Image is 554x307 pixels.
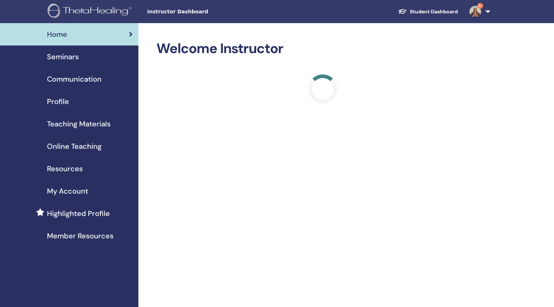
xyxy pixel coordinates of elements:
span: Home [47,29,67,40]
img: graduation-cap-white.svg [398,8,407,14]
span: Member Resources [47,230,113,241]
img: logo.png [48,4,134,20]
span: Seminars [47,51,79,62]
span: Teaching Materials [47,118,111,129]
span: Highlighted Profile [47,208,110,219]
span: Instructor Dashboard [147,8,255,16]
span: My Account [47,186,88,196]
a: Student Dashboard [392,5,464,18]
span: Profile [47,96,69,107]
span: Communication [47,74,102,85]
img: default.jpg [469,6,481,17]
h2: Welcome Instructor [156,40,489,57]
span: 9+ [477,3,483,9]
span: Resources [47,163,83,174]
span: Online Teaching [47,141,102,152]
